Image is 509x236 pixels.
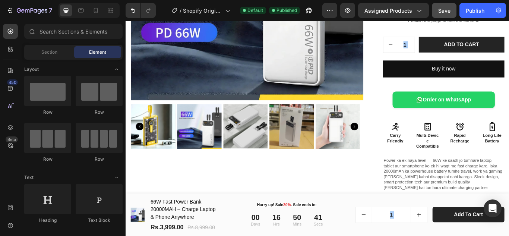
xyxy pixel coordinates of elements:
[195,224,205,235] div: 50
[317,19,334,37] input: quantity
[6,136,18,142] div: Beta
[358,3,429,18] button: Assigned Products
[171,224,181,235] div: 16
[416,131,438,143] strong: Long Life Battery
[371,24,412,32] div: Add to cart
[3,3,56,18] button: 7
[126,3,156,18] div: Undo/Redo
[28,206,111,234] h1: 66W Fast Power Bank 20000MAH – Charge Laptop & Phone Anywhere
[301,160,441,198] p: Power ka ek naya level — 66W ke saath jo tumhare laptop, tablet aur smartphone ko ek hi waqt me f...
[89,49,106,56] span: Element
[24,217,71,224] div: Heading
[180,7,181,15] span: /
[24,174,34,181] span: Text
[357,51,385,62] div: Buy it now
[484,199,502,217] div: Open Intercom Messenger
[12,119,20,128] button: Carousel Back Arrow
[300,19,317,37] button: decrement
[459,3,491,18] button: Publish
[76,156,123,163] div: Row
[183,7,222,15] span: Shopify Original Product Template
[193,212,223,217] span: . Sale ends in:
[219,224,230,235] div: 41
[24,109,71,116] div: Row
[300,46,442,66] button: Buy it now
[364,7,412,15] span: Assigned Products
[333,217,351,235] button: increment
[126,21,509,236] iframe: Design area
[287,217,333,235] input: quantity
[41,49,57,56] span: Section
[262,119,271,128] button: Carousel Next Arrow
[358,217,442,235] button: Add to Cart
[153,212,184,217] span: Hurry up! Sale
[247,7,263,14] span: Default
[379,131,401,143] strong: Rapid Recharge
[334,19,351,37] button: increment
[24,24,123,39] input: Search Sections & Elements
[339,131,365,149] strong: Multi‑Device Compatible
[76,109,123,116] div: Row
[438,7,450,14] span: Save
[311,82,430,102] a: Order on WhatsApp
[24,156,71,163] div: Row
[76,217,123,224] div: Text Block
[111,63,123,75] span: Toggle open
[184,212,193,217] span: 20%
[339,88,346,96] img: WhatsApp
[24,66,39,73] span: Layout
[276,7,297,14] span: Published
[432,3,456,18] button: Save
[49,6,52,15] p: 7
[111,172,123,183] span: Toggle open
[342,19,442,37] button: Add to cart
[268,217,287,235] button: decrement
[146,224,157,235] div: 00
[305,131,324,143] strong: Carry Friendly
[466,7,484,15] div: Publish
[383,221,416,230] div: Add to Cart
[7,79,18,85] div: 450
